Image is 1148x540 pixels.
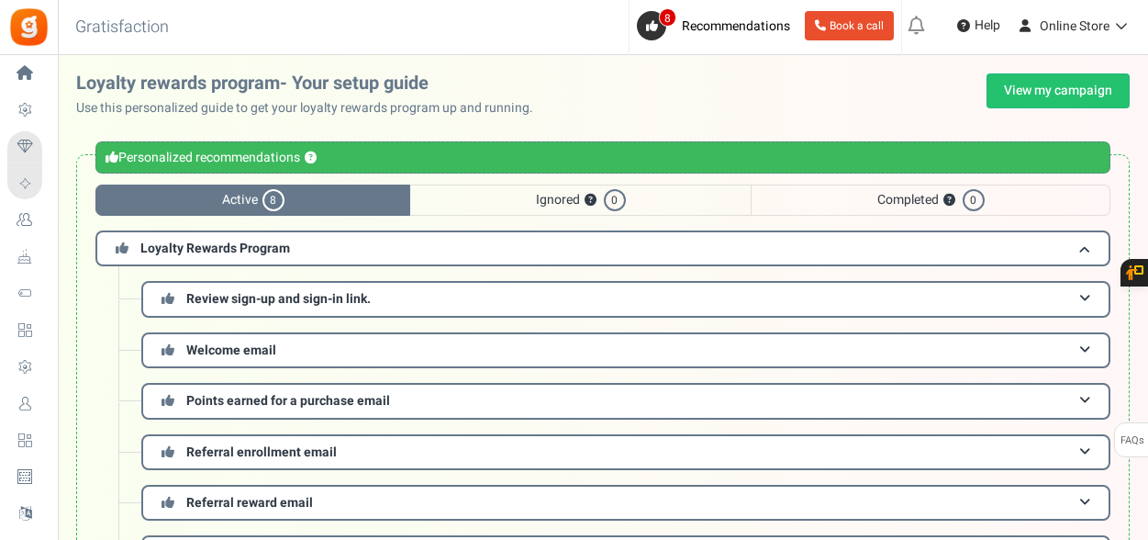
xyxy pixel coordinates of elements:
[604,189,626,211] span: 0
[637,11,797,40] a: 8 Recommendations
[55,9,189,46] h3: Gratisfaction
[76,73,548,94] h2: Loyalty rewards program- Your setup guide
[186,443,337,462] span: Referral enrollment email
[186,289,371,309] span: Review sign-up and sign-in link.
[950,11,1008,40] a: Help
[76,99,548,118] p: Use this personalized guide to get your loyalty rewards program up and running.
[970,17,1000,35] span: Help
[140,239,290,258] span: Loyalty Rewards Program
[8,6,50,48] img: Gratisfaction
[986,73,1130,108] a: View my campaign
[410,185,751,216] span: Ignored
[186,493,313,512] span: Referral reward email
[95,185,410,216] span: Active
[305,152,317,164] button: ?
[186,341,276,360] span: Welcome email
[262,189,284,211] span: 8
[659,8,676,27] span: 8
[943,195,955,207] button: ?
[805,11,894,40] a: Book a call
[751,185,1110,216] span: Completed
[682,17,790,36] span: Recommendations
[963,189,985,211] span: 0
[1120,423,1144,458] span: FAQs
[186,391,390,411] span: Points earned for a purchase email
[585,195,596,207] button: ?
[95,141,1110,174] div: Personalized recommendations
[1040,17,1109,36] span: Online Store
